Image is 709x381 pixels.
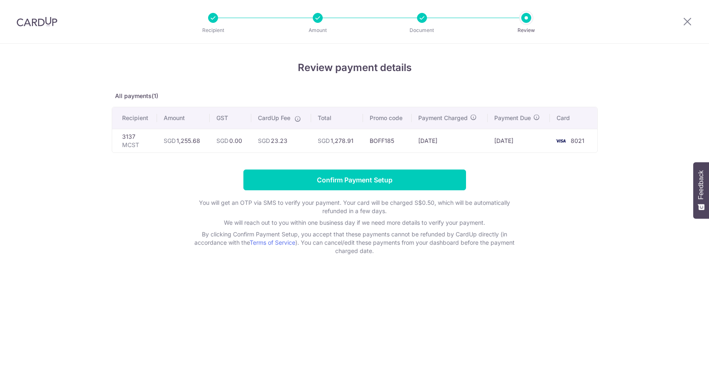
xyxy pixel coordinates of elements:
[363,107,412,129] th: Promo code
[258,114,290,122] span: CardUp Fee
[157,129,210,152] td: 1,255.68
[412,129,488,152] td: [DATE]
[697,170,705,199] span: Feedback
[311,129,363,152] td: 1,278.91
[251,129,311,152] td: 23.23
[189,230,521,255] p: By clicking Confirm Payment Setup, you accept that these payments cannot be refunded by CardUp di...
[311,107,363,129] th: Total
[250,239,295,246] a: Terms of Service
[243,170,466,190] input: Confirm Payment Setup
[189,199,521,215] p: You will get an OTP via SMS to verify your payment. Your card will be charged S$0.50, which will ...
[210,107,251,129] th: GST
[189,219,521,227] p: We will reach out to you within one business day if we need more details to verify your payment.
[258,137,270,144] span: SGD
[494,114,531,122] span: Payment Due
[287,26,348,34] p: Amount
[112,92,598,100] p: All payments(1)
[182,26,244,34] p: Recipient
[216,137,228,144] span: SGD
[391,26,453,34] p: Document
[112,107,157,129] th: Recipient
[571,137,584,144] span: 8021
[112,60,598,75] h4: Review payment details
[552,136,569,146] img: <span class="translation_missing" title="translation missing: en.account_steps.new_confirm_form.b...
[363,129,412,152] td: BOFF185
[418,114,468,122] span: Payment Charged
[164,137,176,144] span: SGD
[157,107,210,129] th: Amount
[488,129,550,152] td: [DATE]
[17,17,57,27] img: CardUp
[210,129,251,152] td: 0.00
[112,129,157,152] td: 3137
[122,141,151,149] p: MCST
[318,137,330,144] span: SGD
[496,26,557,34] p: Review
[550,107,597,129] th: Card
[693,162,709,219] button: Feedback - Show survey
